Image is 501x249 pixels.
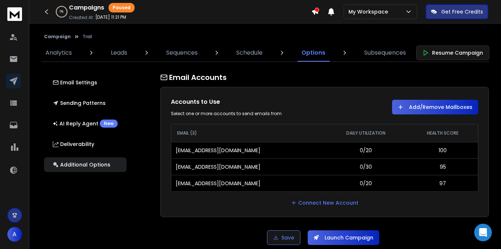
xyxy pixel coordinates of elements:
[364,48,406,57] p: Subsequences
[407,158,478,175] td: 95
[53,120,118,128] p: AI Reply Agent
[232,44,267,62] a: Schedule
[69,15,94,21] p: Created At:
[83,34,92,40] p: Trail
[176,163,260,171] p: [EMAIL_ADDRESS][DOMAIN_NAME]
[109,3,135,12] div: Paused
[44,116,127,131] button: AI Reply AgentNew
[176,147,260,154] p: [EMAIL_ADDRESS][DOMAIN_NAME]
[60,10,63,14] p: 0 %
[160,72,489,83] h1: Email Accounts
[416,45,489,60] button: Resume Campaign
[426,4,488,19] button: Get Free Credits
[441,8,483,15] p: Get Free Credits
[44,137,127,151] button: Deliverability
[324,124,407,142] th: DAILY UTILIZATION
[111,48,127,57] p: Leads
[236,48,263,57] p: Schedule
[291,199,358,206] a: Connect New Account
[69,3,104,12] h1: Campaigns
[53,79,97,86] p: Email Settings
[166,48,198,57] p: Sequences
[41,44,76,62] a: Analytics
[392,100,478,114] button: Add/Remove Mailboxes
[53,161,110,168] p: Additional Options
[100,120,118,128] div: New
[95,14,126,20] p: [DATE] 11:21 PM
[308,230,379,245] button: Launch Campaign
[176,180,260,187] p: [EMAIL_ADDRESS][DOMAIN_NAME]
[348,8,391,15] p: My Workspace
[360,44,410,62] a: Subsequences
[44,96,127,110] button: Sending Patterns
[44,34,71,40] button: Campaign
[301,48,325,57] p: Options
[324,175,407,191] td: 0/20
[44,75,127,90] button: Email Settings
[53,140,94,148] p: Deliverability
[171,98,317,106] h1: Accounts to Use
[106,44,132,62] a: Leads
[297,44,330,62] a: Options
[474,224,492,241] div: Open Intercom Messenger
[44,157,127,172] button: Additional Options
[171,124,324,142] th: EMAIL (3)
[7,7,22,21] img: logo
[407,124,478,142] th: HEALTH SCORE
[324,158,407,175] td: 0/30
[267,230,300,245] button: Save
[407,175,478,191] td: 97
[407,142,478,158] td: 100
[53,99,106,107] p: Sending Patterns
[324,142,407,158] td: 0/20
[45,48,72,57] p: Analytics
[162,44,202,62] a: Sequences
[7,227,22,242] button: A
[171,111,317,117] div: Select one or more accounts to send emails from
